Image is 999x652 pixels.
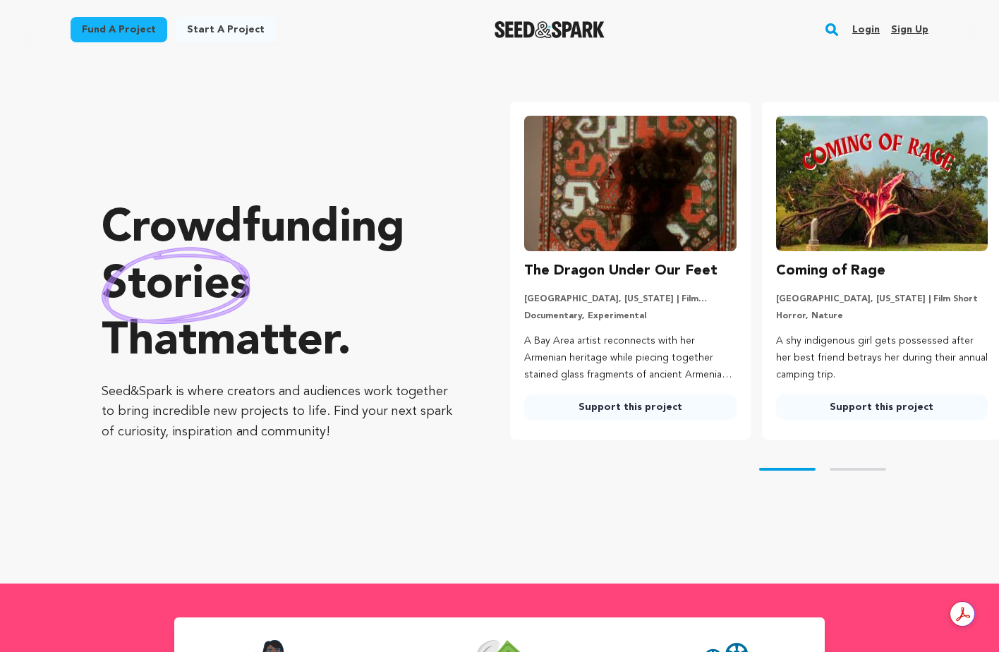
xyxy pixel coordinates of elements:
p: [GEOGRAPHIC_DATA], [US_STATE] | Film Feature [524,294,736,305]
p: A shy indigenous girl gets possessed after her best friend betrays her during their annual campin... [776,333,988,383]
a: Seed&Spark Homepage [495,21,605,38]
img: Coming of Rage image [776,116,988,251]
h3: Coming of Rage [776,260,885,282]
img: The Dragon Under Our Feet image [524,116,736,251]
a: Support this project [776,394,988,420]
a: Fund a project [71,17,167,42]
p: Crowdfunding that . [102,201,454,370]
a: Sign up [891,18,928,41]
p: A Bay Area artist reconnects with her Armenian heritage while piecing together stained glass frag... [524,333,736,383]
p: Documentary, Experimental [524,310,736,322]
h3: The Dragon Under Our Feet [524,260,718,282]
p: Horror, Nature [776,310,988,322]
a: Start a project [176,17,276,42]
a: Support this project [524,394,736,420]
img: hand sketched image [102,247,250,324]
p: [GEOGRAPHIC_DATA], [US_STATE] | Film Short [776,294,988,305]
img: Seed&Spark Logo Dark Mode [495,21,605,38]
a: Login [852,18,880,41]
p: Seed&Spark is where creators and audiences work together to bring incredible new projects to life... [102,382,454,442]
span: matter [197,320,337,365]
